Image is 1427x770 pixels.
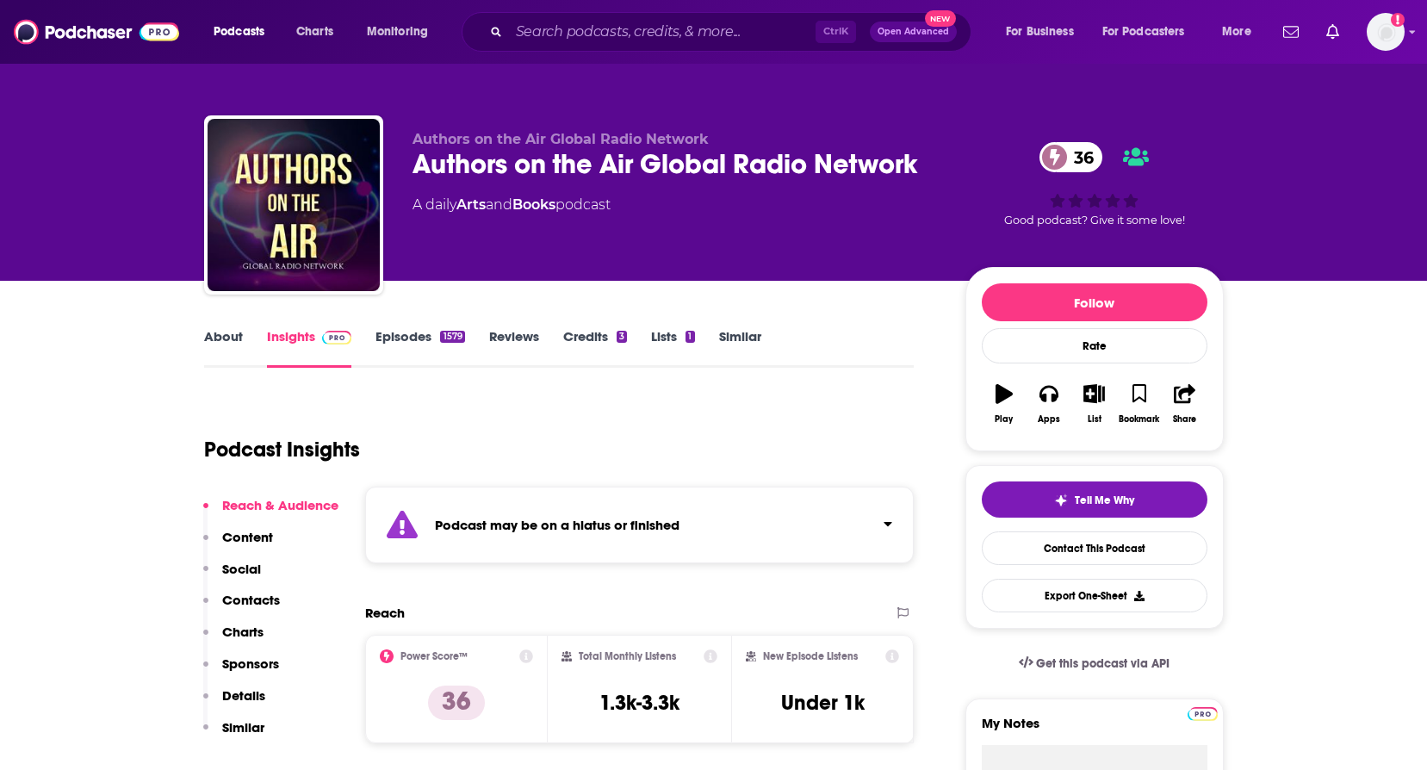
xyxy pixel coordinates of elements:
button: open menu [994,18,1095,46]
a: Get this podcast via API [1005,643,1184,685]
span: Logged in as molly.burgoyne [1367,13,1405,51]
p: Charts [222,624,264,640]
button: Follow [982,283,1207,321]
div: Apps [1038,414,1060,425]
div: Search podcasts, credits, & more... [478,12,988,52]
a: Episodes1579 [375,328,464,368]
input: Search podcasts, credits, & more... [509,18,816,46]
button: open menu [202,18,287,46]
span: Ctrl K [816,21,856,43]
button: Charts [203,624,264,655]
img: tell me why sparkle [1054,494,1068,507]
span: Get this podcast via API [1036,656,1170,671]
button: open menu [1091,18,1210,46]
button: open menu [1210,18,1273,46]
svg: Add a profile image [1391,13,1405,27]
span: For Podcasters [1102,20,1185,44]
div: A daily podcast [413,195,611,215]
button: open menu [355,18,450,46]
button: Sponsors [203,655,279,687]
p: Contacts [222,592,280,608]
img: Podchaser - Follow, Share and Rate Podcasts [14,16,179,48]
h3: 1.3k-3.3k [599,690,679,716]
div: Rate [982,328,1207,363]
span: Charts [296,20,333,44]
h3: Under 1k [781,690,865,716]
p: Details [222,687,265,704]
p: 36 [428,686,485,720]
span: Tell Me Why [1075,494,1134,507]
button: Contacts [203,592,280,624]
div: Bookmark [1119,414,1159,425]
span: Podcasts [214,20,264,44]
span: More [1222,20,1251,44]
p: Similar [222,719,264,736]
a: Lists1 [651,328,694,368]
strong: Podcast may be on a hiatus or finished [435,517,679,533]
a: Similar [719,328,761,368]
h2: Power Score™ [400,650,468,662]
button: Reach & Audience [203,497,338,529]
a: About [204,328,243,368]
div: Play [995,414,1013,425]
h1: Podcast Insights [204,437,360,463]
button: List [1071,373,1116,435]
img: User Profile [1367,13,1405,51]
button: Show profile menu [1367,13,1405,51]
div: 1 [686,331,694,343]
h2: New Episode Listens [763,650,858,662]
button: Open AdvancedNew [870,22,957,42]
a: Show notifications dropdown [1276,17,1306,47]
span: Monitoring [367,20,428,44]
button: Social [203,561,261,593]
h2: Total Monthly Listens [579,650,676,662]
button: Details [203,687,265,719]
a: Contact This Podcast [982,531,1207,565]
button: Play [982,373,1027,435]
span: 36 [1057,142,1102,172]
label: My Notes [982,715,1207,745]
button: Similar [203,719,264,751]
p: Reach & Audience [222,497,338,513]
div: 3 [617,331,627,343]
a: Credits3 [563,328,627,368]
span: Open Advanced [878,28,949,36]
span: and [486,196,512,213]
button: Apps [1027,373,1071,435]
button: tell me why sparkleTell Me Why [982,481,1207,518]
img: Authors on the Air Global Radio Network [208,119,380,291]
a: Arts [456,196,486,213]
a: Pro website [1188,705,1218,721]
div: Share [1173,414,1196,425]
span: For Business [1006,20,1074,44]
a: InsightsPodchaser Pro [267,328,352,368]
div: List [1088,414,1101,425]
span: New [925,10,956,27]
button: Export One-Sheet [982,579,1207,612]
h2: Reach [365,605,405,621]
p: Social [222,561,261,577]
a: Show notifications dropdown [1319,17,1346,47]
img: Podchaser Pro [1188,707,1218,721]
p: Content [222,529,273,545]
div: 36Good podcast? Give it some love! [965,131,1224,238]
button: Share [1162,373,1207,435]
a: Charts [285,18,344,46]
a: 36 [1039,142,1102,172]
button: Content [203,529,273,561]
div: 1579 [440,331,464,343]
a: Books [512,196,555,213]
section: Click to expand status details [365,487,915,563]
span: Authors on the Air Global Radio Network [413,131,709,147]
img: Podchaser Pro [322,331,352,345]
a: Reviews [489,328,539,368]
p: Sponsors [222,655,279,672]
button: Bookmark [1117,373,1162,435]
span: Good podcast? Give it some love! [1004,214,1185,227]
